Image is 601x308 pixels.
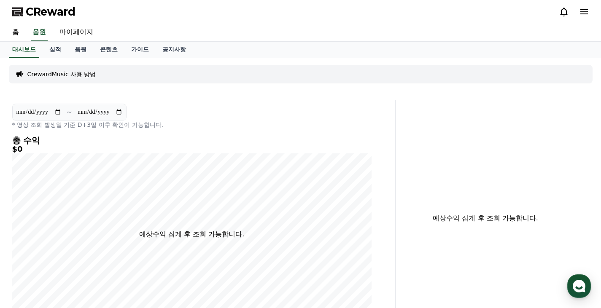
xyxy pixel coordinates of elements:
span: CReward [26,5,75,19]
p: ~ [67,107,72,117]
p: 예상수익 집계 후 조회 가능합니다. [139,229,244,239]
a: 실적 [43,42,68,58]
a: 콘텐츠 [93,42,124,58]
p: * 영상 조회 발생일 기준 D+3일 이후 확인이 가능합니다. [12,121,372,129]
h5: $0 [12,145,372,153]
h4: 총 수익 [12,136,372,145]
a: 공지사항 [156,42,193,58]
a: CrewardMusic 사용 방법 [27,70,96,78]
a: 음원 [31,24,48,41]
a: 마이페이지 [53,24,100,41]
a: CReward [12,5,75,19]
a: 대시보드 [9,42,39,58]
a: 음원 [68,42,93,58]
p: 예상수익 집계 후 조회 가능합니다. [402,213,569,223]
a: 가이드 [124,42,156,58]
a: 홈 [5,24,26,41]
